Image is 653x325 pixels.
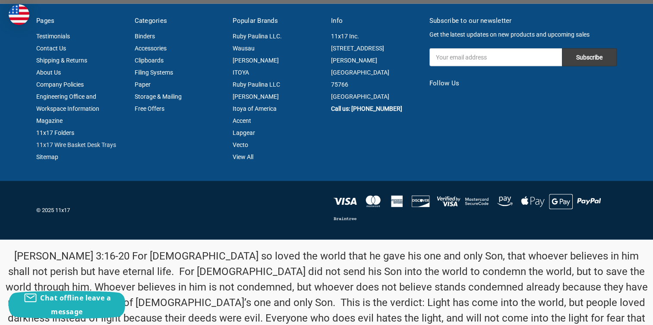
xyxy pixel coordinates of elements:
a: View All [233,153,253,160]
a: Ruby Paulina LLC. [233,33,282,40]
a: Paper [135,81,151,88]
a: Testimonials [36,33,70,40]
a: About Us [36,69,61,76]
a: Vecto [233,141,248,148]
a: Accessories [135,45,167,52]
iframe: Google Customer Reviews [582,302,653,325]
a: Ruby Paulina LLC [233,81,280,88]
a: Wausau [233,45,255,52]
a: Free Offers [135,105,164,112]
a: Call us: [PHONE_NUMBER] [331,105,402,112]
a: Company Policies [36,81,84,88]
a: Binders [135,33,155,40]
a: Clipboards [135,57,164,64]
a: ITOYA [233,69,249,76]
a: Sitemap [36,153,58,160]
a: 11x17 Folders [36,129,74,136]
img: duty and tax information for United States [9,4,29,25]
a: 11x17 Wire Basket Desk Trays [36,141,116,148]
address: 11x17 Inc. [STREET_ADDRESS][PERSON_NAME] [GEOGRAPHIC_DATA] 75766 [GEOGRAPHIC_DATA] [331,30,420,103]
p: Get the latest updates on new products and upcoming sales [429,30,617,39]
a: Lapgear [233,129,255,136]
a: [PERSON_NAME] [233,93,279,100]
a: Itoya of America [233,105,277,112]
h5: Pages [36,16,126,26]
a: [PERSON_NAME] [233,57,279,64]
h5: Categories [135,16,224,26]
input: Your email address [429,48,562,66]
h5: Popular Brands [233,16,322,26]
a: Contact Us [36,45,66,52]
button: Chat offline leave a message [9,291,125,319]
a: Filing Systems [135,69,173,76]
h5: Info [331,16,420,26]
a: Accent [233,117,251,124]
a: Shipping & Returns [36,57,87,64]
span: Chat offline leave a message [40,293,111,316]
a: Storage & Mailing [135,93,182,100]
p: © 2025 11x17 [36,206,322,215]
h5: Follow Us [429,78,617,88]
a: Engineering Office and Workspace Information Magazine [36,93,99,124]
input: Subscribe [562,48,617,66]
h5: Subscribe to our newsletter [429,16,617,26]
